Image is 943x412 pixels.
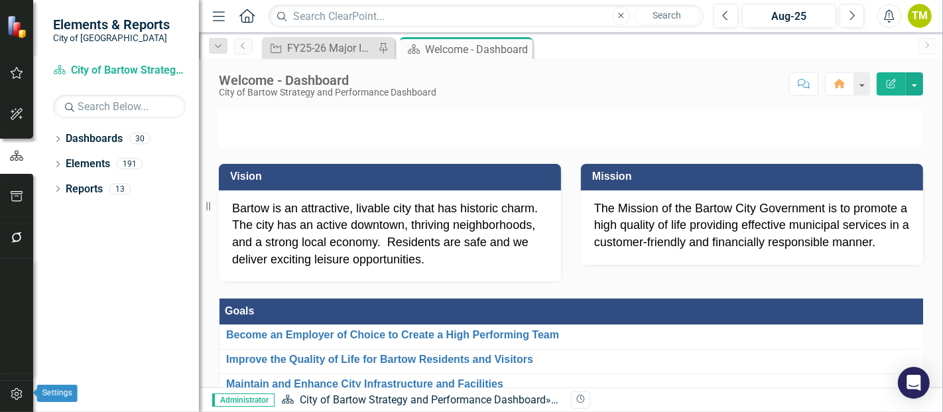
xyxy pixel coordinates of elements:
button: Search [634,7,700,25]
h3: Vision [230,171,554,182]
div: 13 [109,183,131,194]
img: ClearPoint Strategy [7,15,30,38]
p: The Mission of the Bartow City Government is to promote a high quality of life providing effectiv... [594,200,910,251]
a: FY25-26 Major Initiatives - Carry Forward [265,40,375,56]
div: » [281,393,561,408]
span: Elements & Reports [53,17,170,33]
input: Search ClearPoint... [269,5,704,28]
div: Open Intercom Messenger [898,367,930,399]
div: 191 [117,159,143,170]
a: Elements [66,157,110,172]
small: City of [GEOGRAPHIC_DATA] [53,33,170,43]
div: 30 [129,133,151,145]
div: FY25-26 Major Initiatives - Carry Forward [287,40,375,56]
a: Reports [66,182,103,197]
button: TM [908,4,932,28]
a: City of Bartow Strategy and Performance Dashboard [53,63,186,78]
button: Aug-25 [742,4,836,28]
div: Welcome - Dashboard [425,41,529,58]
div: City of Bartow Strategy and Performance Dashboard [219,88,436,98]
input: Search Below... [53,95,186,118]
h3: Mission [592,171,916,182]
a: City of Bartow Strategy and Performance Dashboard [300,393,546,406]
p: Bartow is an attractive, livable city that has historic charm. The city has an active downtown, t... [232,200,548,269]
div: Aug-25 [747,9,832,25]
span: Search [653,10,681,21]
div: Welcome - Dashboard [219,73,436,88]
a: Dashboards [66,131,123,147]
span: Administrator [212,393,275,407]
div: Settings [37,385,78,402]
